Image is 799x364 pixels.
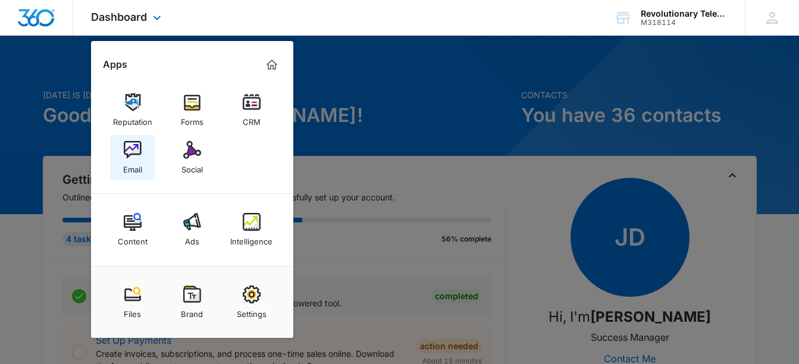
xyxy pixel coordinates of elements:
[170,207,215,252] a: Ads
[243,111,261,127] div: CRM
[91,11,147,23] span: Dashboard
[237,303,267,319] div: Settings
[229,87,274,133] a: CRM
[110,207,155,252] a: Content
[113,111,152,127] div: Reputation
[181,111,203,127] div: Forms
[262,55,281,74] a: Marketing 360® Dashboard
[185,231,199,246] div: Ads
[641,18,728,27] div: account id
[170,280,215,325] a: Brand
[181,159,203,174] div: Social
[641,9,728,18] div: account name
[123,159,142,174] div: Email
[181,303,203,319] div: Brand
[110,135,155,180] a: Email
[170,87,215,133] a: Forms
[229,207,274,252] a: Intelligence
[229,280,274,325] a: Settings
[230,231,272,246] div: Intelligence
[118,231,148,246] div: Content
[170,135,215,180] a: Social
[124,303,141,319] div: Files
[110,280,155,325] a: Files
[110,87,155,133] a: Reputation
[103,59,127,70] h2: Apps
